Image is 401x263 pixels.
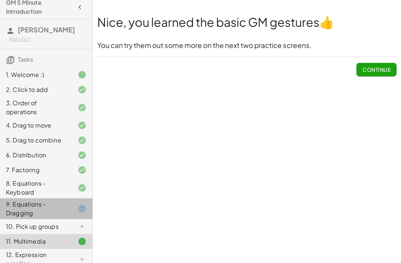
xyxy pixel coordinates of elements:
div: Not you? [9,35,87,43]
div: 7. Factoring [6,166,66,174]
div: 4. Drag to move [6,121,66,130]
i: Task finished. [78,70,87,79]
div: 5. Drag to combine [6,136,66,145]
i: Task finished and correct. [78,166,87,174]
span: 👍 [319,15,334,29]
h1: Nice, you learned the basic GM gestures [97,14,397,31]
i: Task not started. [78,222,87,231]
div: 1. Welcome :) [6,70,66,79]
button: Continue [356,63,397,76]
i: Task finished and correct. [78,183,87,192]
h3: You can try them out some more on the next two practice screens. [97,41,397,51]
span: [PERSON_NAME] [18,25,75,34]
i: Task finished and correct. [78,85,87,94]
div: 3. Order of operations [6,99,66,116]
span: Continue [362,66,391,73]
i: Task finished and correct. [78,151,87,160]
div: 9. Equations - Dragging [6,200,66,218]
div: 8. Equations - Keyboard [6,179,66,197]
div: 6. Distribution [6,151,66,160]
i: Task finished and correct. [78,136,87,145]
div: 2. Click to add [6,85,66,94]
i: Task finished and correct. [78,103,87,112]
i: Task started. [78,204,87,213]
span: Tasks [18,55,33,63]
i: Task finished. [78,237,87,246]
div: 10. Pick up groups [6,222,66,231]
i: Task finished and correct. [78,121,87,130]
div: 11. Multimedia [6,237,66,246]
